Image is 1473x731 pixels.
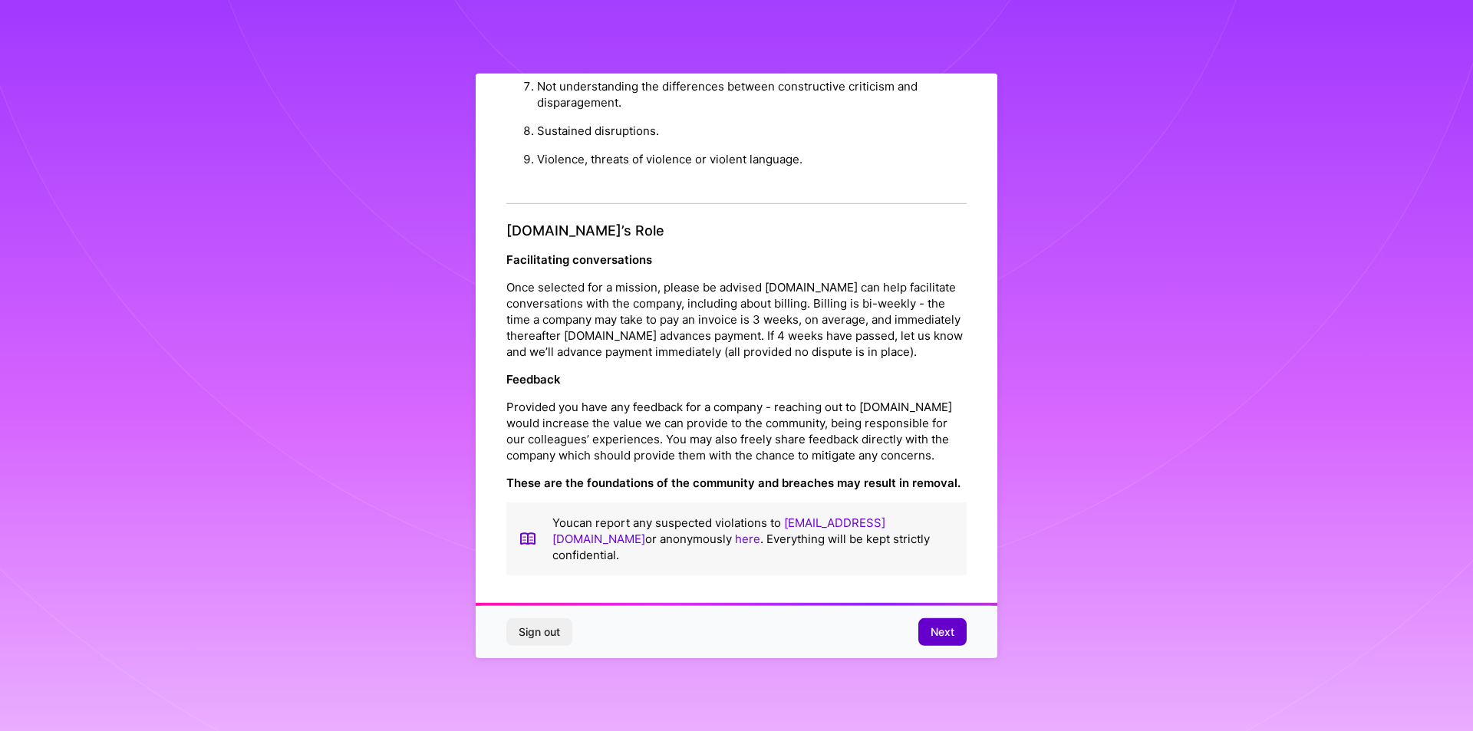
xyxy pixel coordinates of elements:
[735,532,760,546] a: here
[552,515,954,563] p: You can report any suspected violations to or anonymously . Everything will be kept strictly conf...
[519,624,560,640] span: Sign out
[537,145,967,173] li: Violence, threats of violence or violent language.
[931,624,954,640] span: Next
[506,222,967,239] h4: [DOMAIN_NAME]’s Role
[537,117,967,145] li: Sustained disruptions.
[519,515,537,563] img: book icon
[506,476,961,490] strong: These are the foundations of the community and breaches may result in removal.
[506,279,967,360] p: Once selected for a mission, please be advised [DOMAIN_NAME] can help facilitate conversations wi...
[506,372,561,387] strong: Feedback
[506,618,572,646] button: Sign out
[552,515,885,546] a: [EMAIL_ADDRESS][DOMAIN_NAME]
[537,72,967,117] li: Not understanding the differences between constructive criticism and disparagement.
[918,618,967,646] button: Next
[506,252,652,267] strong: Facilitating conversations
[506,399,967,463] p: Provided you have any feedback for a company - reaching out to [DOMAIN_NAME] would increase the v...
